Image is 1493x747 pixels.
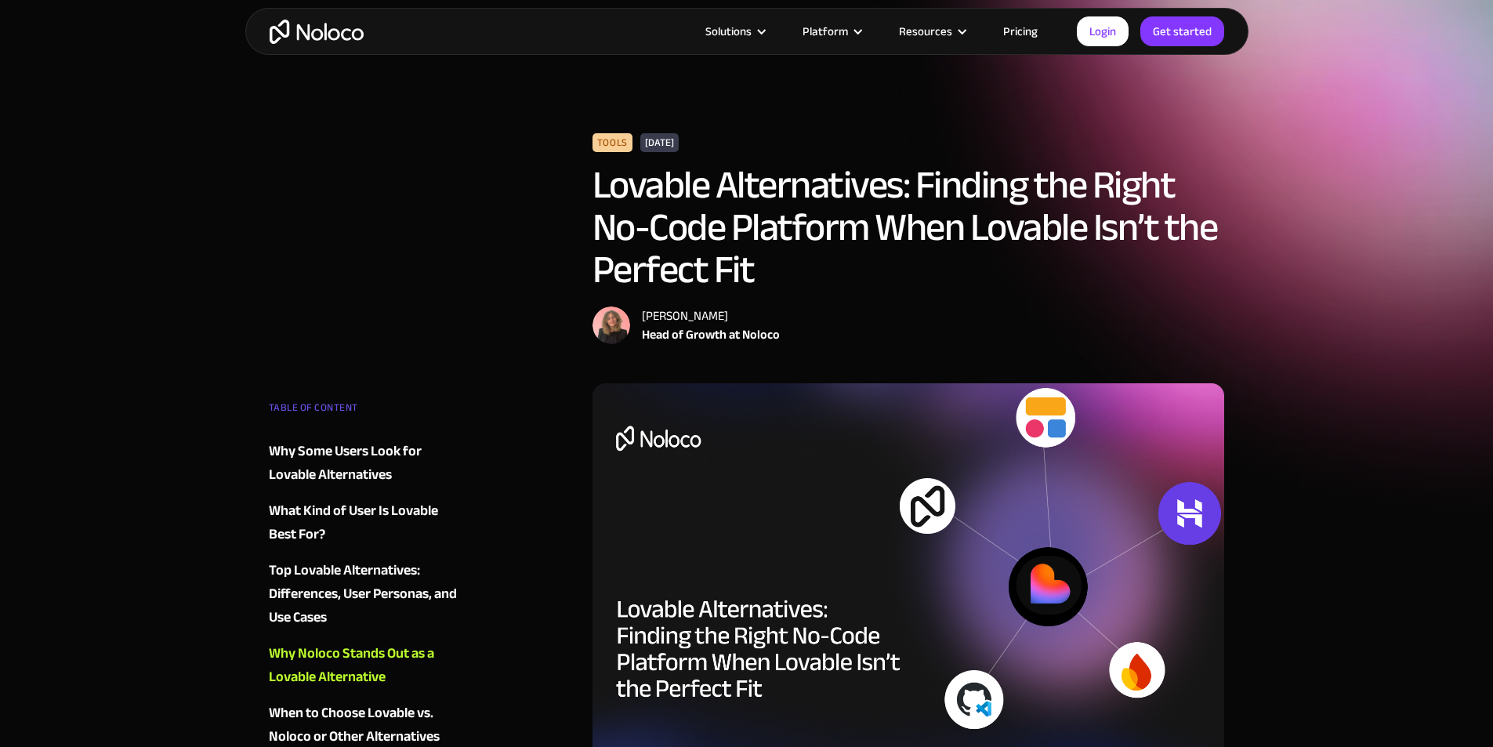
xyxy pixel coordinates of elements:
div: Resources [899,21,952,42]
div: Platform [783,21,879,42]
a: Get started [1140,16,1224,46]
a: Top Lovable Alternatives: Differences, User Personas, and Use Cases‍ [269,559,458,629]
a: Why Some Users Look for Lovable Alternatives [269,440,458,487]
div: Solutions [686,21,783,42]
div: Head of Growth at Noloco [642,325,780,344]
div: Solutions [705,21,752,42]
div: Platform [803,21,848,42]
a: Why Noloco Stands Out as a Lovable Alternative [269,642,458,689]
div: [PERSON_NAME] [642,306,780,325]
div: [DATE] [640,133,679,152]
a: Login [1077,16,1129,46]
div: Resources [879,21,984,42]
h1: Lovable Alternatives: Finding the Right No-Code Platform When Lovable Isn’t the Perfect Fit [592,164,1225,291]
a: What Kind of User Is Lovable Best For? [269,499,458,546]
div: Tools [592,133,632,152]
a: home [270,20,364,44]
div: TABLE OF CONTENT [269,396,458,427]
a: Pricing [984,21,1057,42]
